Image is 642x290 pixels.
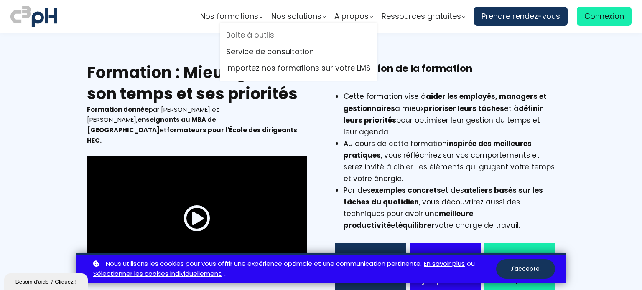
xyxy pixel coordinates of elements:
[481,10,560,23] span: Prendre rendez-vous
[226,29,371,41] a: Boite à outils
[91,259,496,280] p: ou .
[87,105,149,114] b: Formation donnée
[344,184,555,231] li: Par des et des , vous découvrirez aussi des techniques pour avoir une et votre charge de travail.
[226,62,371,74] a: Importez nos formations sur votre LMS
[87,62,307,105] h2: Formation : Mieux gérer son temps et ses priorités
[271,10,321,23] span: Nos solutions
[87,115,216,134] b: enseignants au MBA de [GEOGRAPHIC_DATA]
[93,269,222,279] a: Sélectionner les cookies individuellement.
[334,10,369,23] span: A propos
[474,7,568,26] a: Prendre rendez-vous
[335,62,555,88] h3: Description de la formation
[584,10,624,23] span: Connexion
[382,10,461,23] span: Ressources gratuites
[106,259,422,269] span: Nous utilisons les cookies pour vous offrir une expérience optimale et une communication pertinente.
[371,185,441,195] b: exemples concrets
[420,251,470,263] div: Subventions
[344,139,532,160] b: inspirée des meilleures pratiques
[87,105,307,146] div: par [PERSON_NAME] et [PERSON_NAME], et
[344,91,555,137] li: Cette formation vise à à mieux et à pour optimiser leur gestion du temps et leur agenda.
[226,45,371,58] a: Service de consultation
[10,4,57,28] img: logo C3PH
[577,7,632,26] a: Connexion
[346,251,396,263] div: Formats
[398,220,435,230] b: équilibrer
[344,91,547,113] b: aider les employés, managers et gestionnaires
[200,10,258,23] span: Nos formations
[4,272,89,290] iframe: chat widget
[344,209,473,230] b: meilleure productivité
[344,185,543,207] b: ateliers basés sur les tâches du quotidien
[424,259,465,269] a: En savoir plus
[344,103,543,125] b: définir leurs priorités
[496,259,555,279] button: J'accepte.
[424,103,504,113] b: prioriser leurs tâches
[87,126,297,145] b: formateurs pour l'École des dirigeants HEC.
[344,138,555,184] li: Au cours de cette formation , vous réfléchirez sur vos comportements et serez invité à cibler les...
[494,252,545,263] div: Participants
